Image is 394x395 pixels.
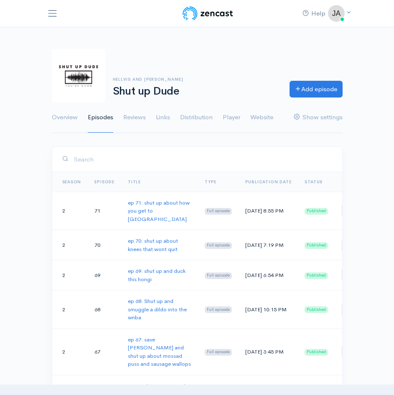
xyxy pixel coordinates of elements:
td: [DATE] 3:45 PM [239,328,298,375]
a: Reviews [123,103,146,133]
input: Search [74,151,332,168]
td: [DATE] 8:55 PM [239,192,298,230]
img: ZenCast Logo [181,5,234,22]
a: Help [296,5,332,22]
a: Website [250,103,273,133]
h1: Shut up Dude [113,85,280,97]
div: Basic example [341,269,380,281]
span: Published [305,242,328,249]
span: Full episode [205,349,232,356]
td: 2 [52,230,88,260]
span: Status [305,179,323,185]
div: Basic example [341,205,380,217]
a: Overview [52,103,78,133]
span: Full episode [205,208,232,215]
td: 67 [88,328,121,375]
td: [DATE] 6:54 PM [239,260,298,290]
td: 2 [52,192,88,230]
a: Episodes [88,103,113,133]
span: Published [305,349,328,356]
span: Full episode [205,306,232,313]
td: 2 [52,328,88,375]
td: 70 [88,230,121,260]
a: Type [205,179,216,185]
a: Publication date [245,179,292,185]
td: 69 [88,260,121,290]
img: ... [328,5,345,22]
div: Basic example [341,239,380,251]
a: ep 68: Shut up and smuggle a dildo into the wnba [128,298,187,321]
a: Add episode [290,81,343,98]
span: Published [305,208,328,215]
a: ep 71: shut up about how you get to [GEOGRAPHIC_DATA] [128,199,190,223]
a: Episode [94,179,114,185]
a: ep 70: shut up about knees that wont quit [128,237,178,253]
span: Full episode [205,272,232,279]
a: Player [223,103,240,133]
span: Full episode [205,242,232,249]
div: Basic example [341,346,380,358]
h6: hellvis and [PERSON_NAME] [113,77,280,82]
td: [DATE] 7:19 PM [239,230,298,260]
div: Basic example [341,303,380,315]
span: Published [305,306,328,313]
a: Links [156,103,170,133]
a: Show settings [294,103,343,133]
span: Published [305,272,328,279]
iframe: gist-messenger-bubble-iframe [366,367,386,387]
td: 2 [52,260,88,290]
td: 2 [52,290,88,329]
a: ep 69: shut up and duck this hongi [128,267,186,283]
a: Distribution [180,103,213,133]
td: 68 [88,290,121,329]
a: ep 67: save [PERSON_NAME] and shut up about mossad puss and sausage wallops [128,336,191,368]
button: Toggle navigation [47,6,58,21]
td: 71 [88,192,121,230]
a: Season [62,179,81,185]
td: [DATE] 10:15 PM [239,290,298,329]
a: Title [128,179,141,185]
